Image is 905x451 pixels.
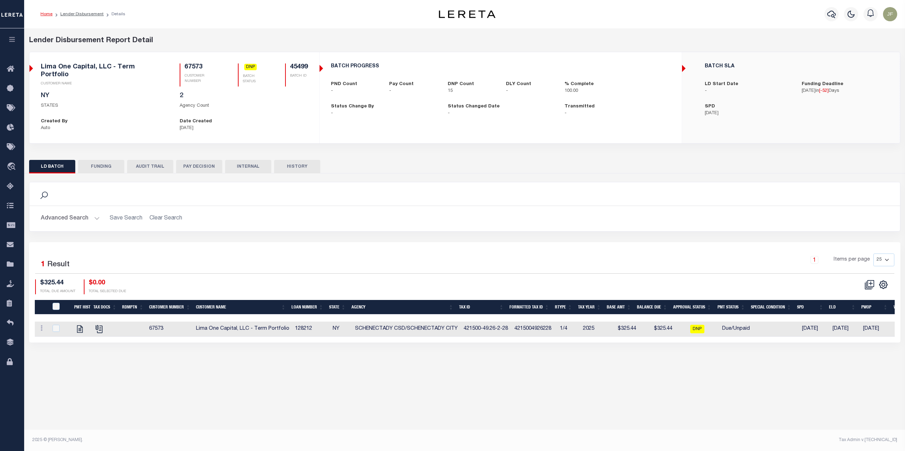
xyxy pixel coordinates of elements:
[29,35,900,46] div: Lender Disbursement Report Detail
[290,73,308,79] p: BATCH ID
[331,103,374,110] label: Status Change By
[47,259,70,271] label: Result
[330,322,352,337] td: NY
[448,88,495,95] p: 15
[705,63,888,69] h5: BATCH SLA
[690,325,704,333] span: DNP
[826,300,858,314] th: ELD: activate to sort column ascending
[292,322,330,337] td: 128212
[439,10,496,18] img: logo-dark.svg
[794,300,827,314] th: SPD: activate to sort column ascending
[40,12,53,16] a: Home
[331,88,378,95] p: -
[448,103,500,110] label: Status Changed Date
[289,300,326,314] th: Loan Number: activate to sort column ascending
[89,289,126,294] p: TOTAL SELECTED DUE
[580,322,609,337] td: 2025
[834,256,870,264] span: Items per page
[71,300,91,314] th: Pmt Hist
[225,160,271,173] button: INTERNAL
[604,300,634,314] th: Base Amt: activate to sort column ascending
[349,300,456,314] th: Agency: activate to sort column ascending
[180,92,308,100] h5: 2
[456,300,507,314] th: Tax Id: activate to sort column ascending
[552,300,575,314] th: RType: activate to sort column ascending
[41,63,163,79] h5: Lima One Capital, LLC - Term Portfolio
[41,102,169,110] p: STATES
[274,160,320,173] button: HISTORY
[78,160,124,173] button: FUNDING
[448,81,474,88] label: DNP Count
[41,212,100,225] button: Advanced Search
[565,103,595,110] label: Transmitted
[461,322,512,337] td: 421500-49.26-2-28
[820,89,827,93] span: -52
[557,322,580,337] td: 1/4
[290,63,308,71] h5: 45499
[575,300,604,314] th: Tax Year: activate to sort column ascending
[180,118,212,125] label: Date Created
[565,81,594,88] label: % Complete
[609,322,639,337] td: $325.44
[389,88,437,95] p: -
[705,81,738,88] label: LD Start Date
[41,92,169,100] h5: NY
[40,289,75,294] p: TOTAL DUE AMOUNT
[193,322,292,337] td: Lima One Capital, LLC - Term Portfolio
[705,110,791,117] p: [DATE]
[331,81,357,88] label: PND Count
[243,74,268,84] p: BATCH STATUS
[705,103,715,110] label: SPD
[352,322,461,337] td: SCHENECTADY CSD/SCHENECTADY CITY
[639,322,675,337] td: $325.44
[802,81,843,88] label: Funding Deadline
[714,300,748,314] th: Pmt Status: activate to sort column ascending
[507,300,552,314] th: Formatted Tax Id: activate to sort column ascending
[799,322,830,337] td: [DATE]
[35,300,48,314] th: &nbsp;&nbsp;&nbsp;&nbsp;&nbsp;&nbsp;&nbsp;&nbsp;&nbsp;&nbsp;
[180,102,308,110] p: Agency Count
[448,110,554,117] p: -
[670,300,714,314] th: Approval Status: activate to sort column ascending
[331,63,671,69] h5: BATCH PROGRESS
[48,300,71,314] th: PayeePmtBatchStatus
[506,88,554,95] p: -
[60,12,104,16] a: Lender Disbursement
[91,300,120,314] th: Tax Docs: activate to sort column ascending
[146,322,193,337] td: 67573
[331,110,437,117] p: -
[819,89,829,93] span: [ ]
[40,279,75,287] h4: $325.44
[565,110,671,117] p: -
[119,300,146,314] th: Rdmptn: activate to sort column ascending
[830,322,860,337] td: [DATE]
[565,88,612,95] p: 100.00
[891,300,902,314] th: WOP
[41,261,45,268] span: 1
[506,81,531,88] label: DLY Count
[802,89,816,93] span: [DATE]
[389,81,414,88] label: Pay Count
[244,64,257,70] span: DNP
[512,322,557,337] td: 4215004926228
[748,300,794,314] th: Special Condition: activate to sort column ascending
[860,322,891,337] td: [DATE]
[326,300,349,314] th: State: activate to sort column ascending
[858,300,891,314] th: PWOP: activate to sort column ascending
[802,88,888,95] p: in Days
[41,81,163,87] p: CUSTOMER NAME
[722,326,750,331] span: Due/Unpaid
[127,160,173,173] button: AUDIT TRAIL
[185,63,221,71] h5: 67573
[705,88,791,95] p: -
[89,279,126,287] h4: $0.00
[104,11,125,17] li: Details
[41,125,169,132] p: Auto
[883,7,897,21] img: svg+xml;base64,PHN2ZyB4bWxucz0iaHR0cDovL3d3dy53My5vcmcvMjAwMC9zdmciIHBvaW50ZXItZXZlbnRzPSJub25lIi...
[193,300,288,314] th: Customer Name: activate to sort column ascending
[244,64,257,71] a: DNP
[29,160,75,173] button: LD BATCH
[146,300,193,314] th: Customer Number: activate to sort column ascending
[7,162,18,172] i: travel_explore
